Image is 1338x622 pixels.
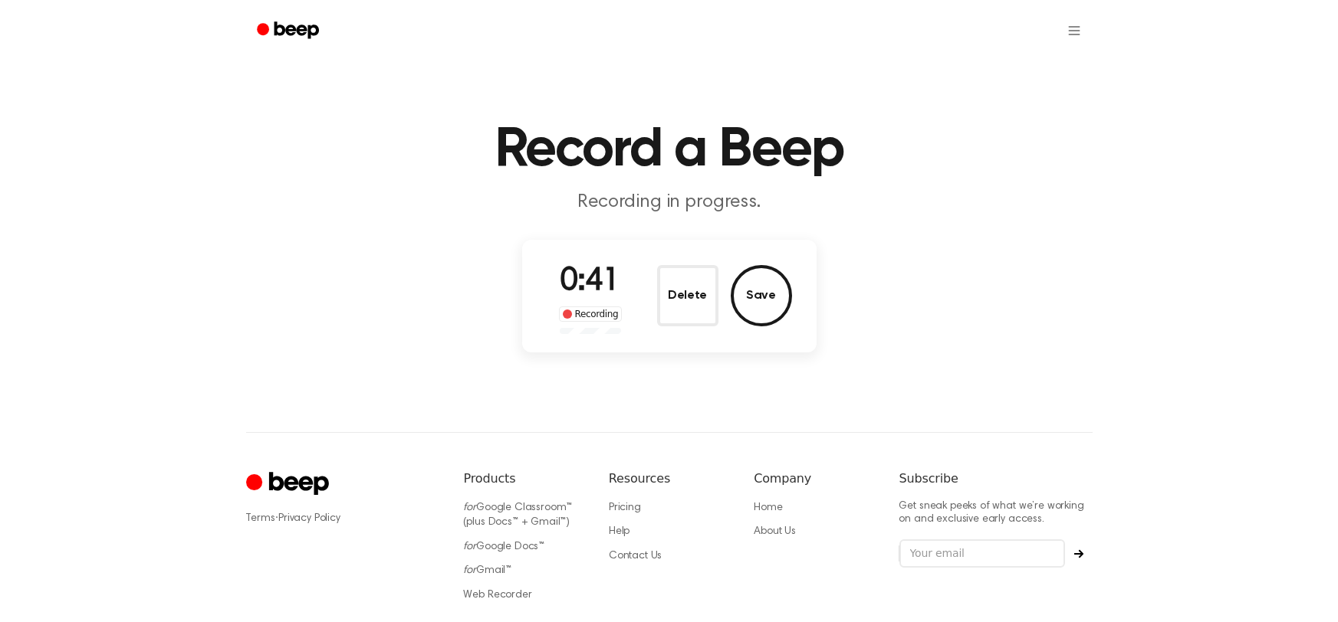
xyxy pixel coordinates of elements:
h6: Resources [609,470,729,488]
a: Terms [246,513,275,524]
a: Pricing [609,503,641,513]
a: Home [754,503,782,513]
button: Delete Audio Record [657,265,718,326]
div: · [246,511,439,526]
span: 0:41 [560,266,621,298]
i: for [464,542,477,552]
a: forGmail™ [464,565,512,576]
p: Recording in progress. [375,190,964,215]
a: forGoogle Docs™ [464,542,545,552]
a: Contact Us [609,551,662,561]
input: Your email [899,539,1065,568]
a: About Us [754,526,796,537]
a: Privacy Policy [278,513,340,524]
a: Help [609,526,630,537]
div: Recording [559,306,623,322]
h1: Record a Beep [277,123,1062,178]
a: Cruip [246,470,333,499]
p: Get sneak peeks of what we’re working on and exclusive early access. [899,500,1093,527]
a: Beep [246,16,333,46]
a: forGoogle Classroom™ (plus Docs™ + Gmail™) [464,503,573,529]
i: for [464,503,477,513]
button: Save Audio Record [731,265,792,326]
i: for [464,565,477,576]
h6: Subscribe [899,470,1093,488]
h6: Company [754,470,874,488]
a: Web Recorder [464,590,532,601]
button: Subscribe [1065,549,1093,558]
h6: Products [464,470,584,488]
button: Open menu [1056,12,1093,49]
